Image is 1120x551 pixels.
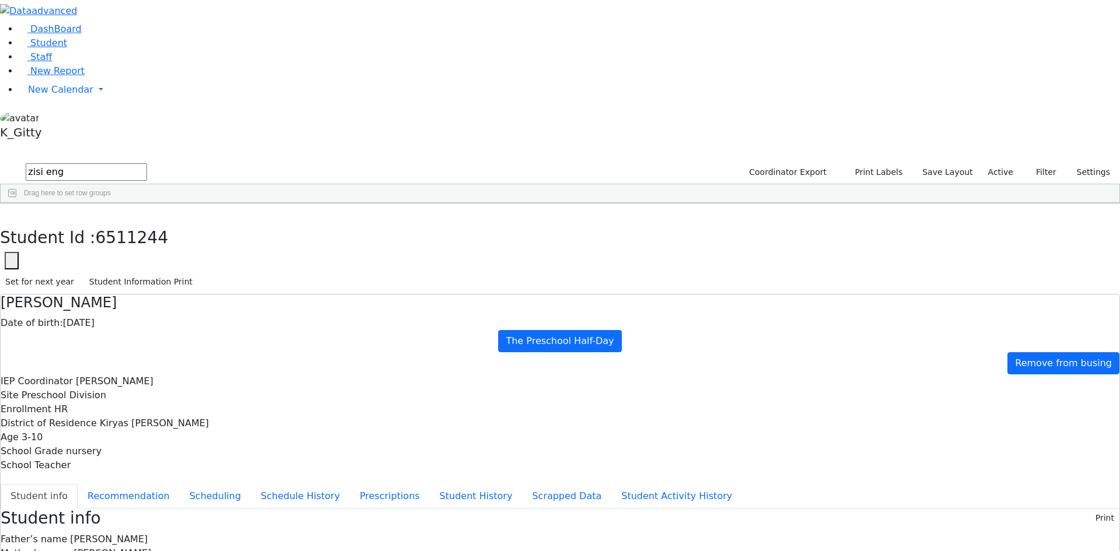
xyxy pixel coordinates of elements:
span: Kiryas [PERSON_NAME] [100,417,209,429]
input: Search [26,163,147,181]
button: Coordinator Export [741,163,832,181]
label: Active [983,163,1019,181]
span: 3-10 [22,431,43,443]
span: Remove from busing [1015,357,1112,368]
span: HR [54,403,68,415]
a: The Preschool Half-Day [498,330,621,352]
label: Site [1,388,19,402]
button: Scheduling [180,484,251,508]
span: New Report [30,65,85,76]
button: Scrapped Data [522,484,611,508]
label: Age [1,430,19,444]
a: Staff [19,51,52,62]
button: Student History [429,484,522,508]
span: [PERSON_NAME] [76,375,153,387]
label: District of Residence [1,416,97,430]
label: Date of birth: [1,316,63,330]
label: School Grade [1,444,63,458]
span: 6511244 [96,228,169,247]
span: Staff [30,51,52,62]
button: Recommendation [78,484,180,508]
a: Student [19,37,67,48]
span: Drag here to set row groups [24,189,111,197]
label: Enrollment [1,402,51,416]
a: New Report [19,65,85,76]
button: Student info [1,484,78,508]
button: Save Layout [917,163,978,181]
h3: Student info [1,508,101,528]
span: New Calendar [28,84,93,95]
span: DashBoard [30,23,82,34]
label: School Teacher [1,458,71,472]
button: Student Activity History [611,484,742,508]
button: Prescriptions [350,484,430,508]
button: Schedule History [251,484,350,508]
button: Student Information Print [84,273,198,291]
div: [DATE] [1,316,1119,330]
a: Remove from busing [1007,352,1119,374]
button: Settings [1062,163,1115,181]
span: Preschool Division [22,389,106,401]
label: Father’s name [1,532,67,546]
button: Filter [1021,163,1062,181]
span: Student [30,37,67,48]
a: DashBoard [19,23,82,34]
span: nursery [66,445,101,457]
button: Print Labels [841,163,908,181]
button: Print [1090,509,1119,527]
span: [PERSON_NAME] [70,534,148,545]
h4: [PERSON_NAME] [1,294,1119,311]
label: IEP Coordinator [1,374,73,388]
a: New Calendar [19,78,1120,101]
